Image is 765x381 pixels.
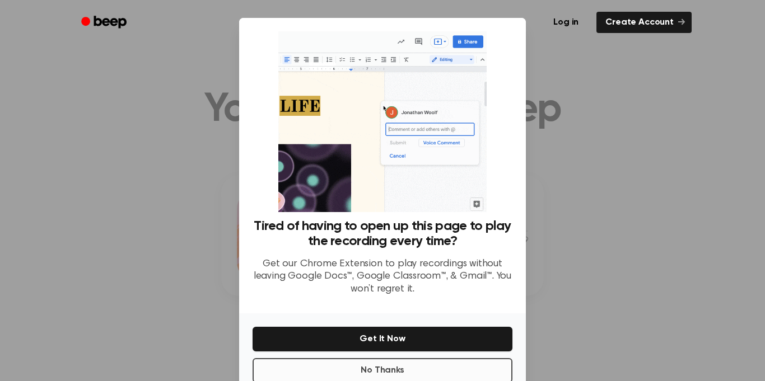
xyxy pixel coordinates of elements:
p: Get our Chrome Extension to play recordings without leaving Google Docs™, Google Classroom™, & Gm... [253,258,512,296]
a: Log in [542,10,590,35]
a: Create Account [596,12,692,33]
img: Beep extension in action [278,31,486,212]
h3: Tired of having to open up this page to play the recording every time? [253,219,512,249]
a: Beep [73,12,137,34]
button: Get It Now [253,327,512,351]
